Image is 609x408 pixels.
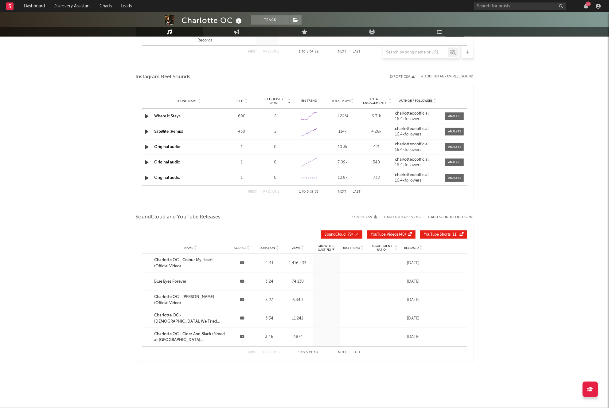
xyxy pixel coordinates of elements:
button: Previous [264,190,280,194]
button: + Add SoundCloud Song [428,216,474,219]
a: Original audio [154,160,181,164]
button: YouTube Videos(40) [367,230,416,239]
div: 74,130 [284,279,311,285]
input: Search for artists [474,2,566,10]
div: 1 [226,175,257,181]
span: of [310,190,314,193]
div: Charlotte OC - [PERSON_NAME] (Official Video) [154,294,227,306]
div: 6M Trend [294,99,325,103]
div: 690 [226,113,257,120]
div: + Add Instagram Reel Sound [415,75,474,78]
strong: charlotteocofficial [395,142,428,146]
a: Charlotte OC - [DEMOGRAPHIC_DATA], We Tried (Official Video) [154,312,227,324]
span: Views [291,246,300,250]
input: Search by song name or URL [383,50,448,55]
div: 6.31k [361,113,392,120]
button: Next [338,190,347,194]
div: 540 [361,159,392,166]
div: Blue Eyes Forever [154,279,227,285]
a: Where It Stays [154,114,181,118]
p: Growth [318,244,331,248]
div: 4.26k [361,129,392,135]
p: (Last 7d) [318,248,331,252]
div: 16.4k followers [395,178,441,183]
strong: charlotteocofficial [395,112,428,116]
div: 16.4k followers [395,163,441,167]
button: First [248,351,257,354]
div: Charlotte OC - Cider And Black (filmed at [GEOGRAPHIC_DATA], [GEOGRAPHIC_DATA] [DATE]) [154,331,227,343]
a: Original audio [154,176,181,180]
button: + Add SoundCloud Song [422,216,474,219]
span: ( 79 ) [325,233,353,237]
span: Name [184,246,193,250]
div: + Add YouTube Video [377,216,422,219]
div: 1 [226,144,257,150]
div: 1,416,433 [284,260,311,266]
strong: charlotteocofficial [395,173,428,177]
span: Total Plays [331,99,350,103]
div: 738 [361,175,392,181]
span: Instagram Reel Sounds [136,73,191,81]
a: charlotteocofficial [395,127,441,131]
strong: charlotteocofficial [395,158,428,162]
span: Reels (last 7 days) [260,97,287,105]
div: [DATE] [401,279,426,285]
button: + Add YouTube Video [384,216,422,219]
a: Original audio [154,145,181,149]
div: 1 5 126 [292,349,326,356]
span: Engagement Ratio [369,244,394,252]
button: YouTube Shorts(11) [420,230,467,239]
strong: charlotteocofficial [395,127,428,131]
button: Last [353,351,361,354]
div: 4:41 [257,260,282,266]
div: [DATE] [401,316,426,322]
span: ( 11 ) [424,233,458,237]
button: Export CSV [352,215,377,219]
a: Satellite (Remix) [154,130,184,134]
span: Author / Followers [400,99,433,103]
div: 3:34 [257,316,282,322]
a: Charlotte OC - Colour My Heart (Official Video) [154,257,227,269]
div: 16.4k followers [395,148,441,152]
div: 16.4k followers [395,132,441,137]
a: charlotteocofficial [395,173,441,177]
div: 0 [260,159,291,166]
button: Export CSV [390,75,415,79]
span: YouTube Videos [371,233,398,237]
div: [DATE] [401,260,426,266]
div: Charlotte OC [182,15,244,25]
button: 81 [584,4,588,9]
div: 2 [260,129,291,135]
div: 114k [327,129,358,135]
div: 11,241 [284,316,311,322]
div: 81 [586,2,591,6]
span: Source [234,246,246,250]
span: Released [404,246,419,250]
button: First [248,190,257,194]
span: SoundCloud and YouTube Releases [136,214,221,221]
div: 2,874 [284,334,311,340]
div: 6,340 [284,297,311,303]
div: 16.4k followers [395,117,441,121]
button: Last [353,190,361,194]
span: of [309,351,313,354]
div: 3:27 [257,297,282,303]
div: 0 [260,175,291,181]
span: Total Engagements [361,97,388,105]
div: [DATE] [401,334,426,340]
button: Previous [264,351,280,354]
div: 3:46 [257,334,282,340]
div: 1 [226,159,257,166]
div: 7.09k [327,159,358,166]
button: Next [338,351,347,354]
div: 438 [226,129,257,135]
span: Duration [260,246,275,250]
div: 0 [260,144,291,150]
div: 10.9k [327,175,358,181]
span: to [301,351,305,354]
a: charlotteocofficial [395,158,441,162]
a: charlotteocofficial [395,112,441,116]
div: [DATE] [401,297,426,303]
